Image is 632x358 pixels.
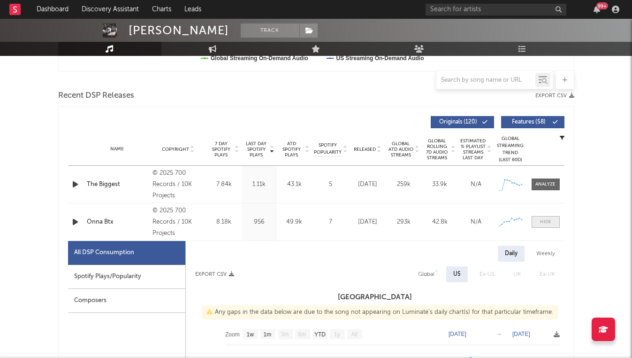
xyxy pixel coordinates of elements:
[298,331,306,338] text: 6m
[437,119,480,125] span: Originals ( 120 )
[496,135,525,163] div: Global Streaming Trend (Last 60D)
[314,180,347,189] div: 5
[501,116,564,128] button: Features(58)
[314,142,342,156] span: Spotify Popularity
[186,292,564,303] h3: [GEOGRAPHIC_DATA]
[225,331,240,338] text: Zoom
[460,138,486,161] span: Estimated % Playlist Streams Last Day
[460,180,492,189] div: N/A
[281,331,289,338] text: 3m
[351,331,357,338] text: All
[68,265,185,289] div: Spotify Plays/Popularity
[87,218,148,227] a: Onna Btx
[449,331,466,337] text: [DATE]
[596,2,608,9] div: 99 +
[352,218,383,227] div: [DATE]
[352,180,383,189] div: [DATE]
[336,55,424,62] text: US Streaming On-Demand Audio
[529,246,562,262] div: Weekly
[241,23,299,38] button: Track
[388,218,419,227] div: 293k
[58,90,134,101] span: Recent DSP Releases
[209,141,234,158] span: 7 Day Spotify Plays
[431,116,494,128] button: Originals(120)
[279,141,304,158] span: ATD Spotify Plays
[388,180,419,189] div: 259k
[460,218,492,227] div: N/A
[129,23,229,38] div: [PERSON_NAME]
[418,269,434,280] div: Global
[244,141,269,158] span: Last Day Spotify Plays
[498,246,525,262] div: Daily
[152,168,204,202] div: © 2025 700 Records / 10K Projects
[424,180,456,189] div: 33.9k
[246,331,254,338] text: 1w
[152,205,204,239] div: © 2025 700 Records / 10K Projects
[594,6,600,13] button: 99+
[507,119,550,125] span: Features ( 58 )
[496,331,502,337] text: →
[209,180,239,189] div: 7.84k
[314,331,325,338] text: YTD
[202,305,558,319] div: Any gaps in the data below are due to the song not appearing on Luminate's daily chart(s) for tha...
[87,146,148,153] div: Name
[535,93,574,99] button: Export CSV
[314,218,347,227] div: 7
[87,180,148,189] a: The Biggest
[279,218,310,227] div: 49.9k
[354,147,376,152] span: Released
[388,141,414,158] span: Global ATD Audio Streams
[209,218,239,227] div: 8.18k
[211,55,308,62] text: Global Streaming On-Demand Audio
[195,272,234,277] button: Export CSV
[512,331,530,337] text: [DATE]
[244,180,274,189] div: 1.11k
[162,147,189,152] span: Copyright
[244,218,274,227] div: 956
[453,269,461,280] div: US
[424,138,450,161] span: Global Rolling 7D Audio Streams
[68,241,185,265] div: All DSP Consumption
[263,331,271,338] text: 1m
[334,331,340,338] text: 1y
[68,289,185,313] div: Composers
[426,4,566,16] input: Search for artists
[279,180,310,189] div: 43.1k
[74,247,134,258] div: All DSP Consumption
[436,77,535,84] input: Search by song name or URL
[424,218,456,227] div: 42.8k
